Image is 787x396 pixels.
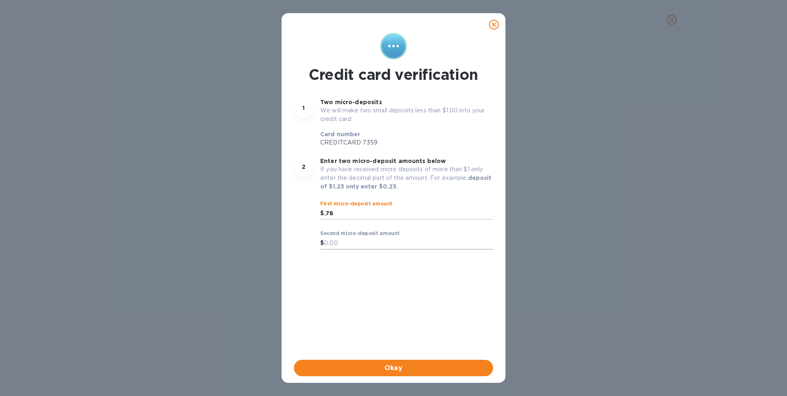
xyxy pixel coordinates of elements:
label: First micro-deposit amount [320,202,392,207]
span: Okay [300,363,487,373]
div: $ [320,237,324,249]
p: We will make two small deposits less than $1.00 into your credit card: [320,106,493,123]
h1: Credit card verification [309,66,478,83]
p: Enter two micro-deposit amounts below [320,157,493,165]
b: Card number [320,131,361,137]
p: 2 [302,163,305,171]
p: CREDITCARD 7359 [320,138,403,147]
p: Two micro-deposits [320,98,493,106]
p: If you have received micro deposits of more than $1 only enter the decimal part of the amount. Fo... [320,165,493,191]
p: 1 [303,104,305,112]
input: 0.00 [324,237,493,249]
input: 0.00 [324,207,493,220]
button: Okay [294,360,493,376]
div: $ [320,207,324,220]
label: Second micro-deposit amount [320,231,400,236]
